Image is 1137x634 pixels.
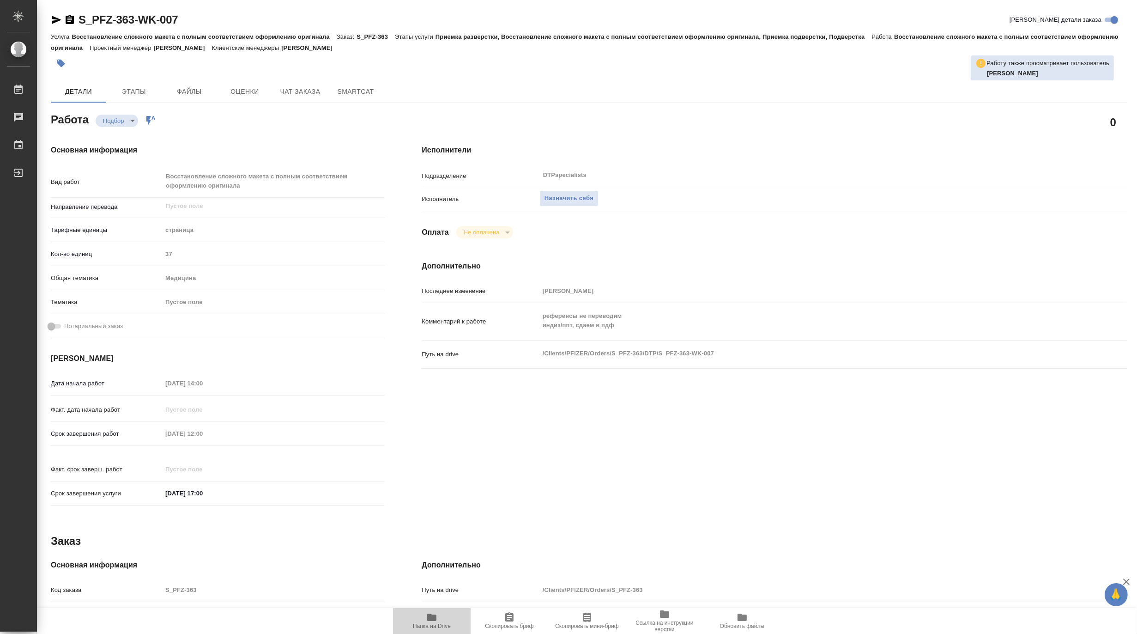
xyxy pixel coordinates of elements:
span: Скопировать бриф [485,623,533,629]
input: Пустое поле [162,427,243,440]
button: Скопировать ссылку [64,14,75,25]
p: Тематика [51,298,162,307]
button: Не оплачена [461,228,502,236]
p: Кол-во единиц [51,250,162,259]
p: Факт. срок заверш. работ [51,465,162,474]
span: Нотариальный заказ [64,322,123,331]
span: Ссылка на инструкции верстки [631,620,698,633]
p: Исполнитель [422,195,539,204]
input: Пустое поле [162,377,243,390]
p: [PERSON_NAME] [154,44,212,51]
h2: 0 [1110,114,1116,130]
p: Срок завершения услуги [51,489,162,498]
div: страница [162,222,385,238]
button: Папка на Drive [393,608,471,634]
p: S_PFZ-363 [357,33,395,40]
input: Пустое поле [162,583,385,597]
b: [PERSON_NAME] [987,70,1038,77]
input: Пустое поле [539,583,1068,597]
p: Путь на drive [422,350,539,359]
h2: Работа [51,110,89,127]
p: Работа [871,33,894,40]
input: ✎ Введи что-нибудь [162,487,243,500]
textarea: референсы не переводим индиз/ппт, сдаем в пдф [539,308,1068,333]
input: Пустое поле [162,247,385,261]
p: Комментарий к работе [422,317,539,326]
span: Детали [56,86,101,98]
p: Тарифные единицы [51,226,162,235]
span: Папка на Drive [413,623,451,629]
span: Скопировать мини-бриф [555,623,618,629]
p: Путь на drive [422,585,539,595]
p: Заказ: [337,33,357,40]
button: Ссылка на инструкции верстки [626,608,703,634]
h4: [PERSON_NAME] [51,353,385,364]
h4: Основная информация [51,145,385,156]
p: Направление перевода [51,202,162,212]
input: Пустое поле [165,201,363,212]
button: Скопировать мини-бриф [548,608,626,634]
a: S_PFZ-363-WK-007 [79,13,178,26]
p: Факт. дата начала работ [51,405,162,415]
input: Пустое поле [539,284,1068,298]
p: Вид работ [51,177,162,187]
span: Обновить файлы [720,623,765,629]
p: Проектный менеджер [90,44,153,51]
p: Общая тематика [51,274,162,283]
button: Обновить файлы [703,608,781,634]
p: Восстановление сложного макета с полным соответствием оформлению оригинала [72,33,337,40]
input: Пустое поле [162,463,243,476]
button: Подбор [100,117,127,125]
p: Услуга [51,33,72,40]
p: Приемка разверстки, Восстановление сложного макета с полным соответствием оформлению оригинала, П... [435,33,872,40]
button: Добавить тэг [51,53,71,73]
span: Назначить себя [544,193,593,204]
p: Код заказа [51,585,162,595]
input: Пустое поле [162,403,243,416]
span: Оценки [223,86,267,98]
div: Подбор [96,115,138,127]
span: 🙏 [1108,585,1124,604]
h2: Заказ [51,534,81,549]
span: SmartCat [333,86,378,98]
div: Пустое поле [162,294,385,310]
p: Подразделение [422,171,539,181]
div: Пустое поле [165,298,374,307]
button: Назначить себя [539,190,599,207]
p: Срок завершения работ [51,429,162,439]
p: Дата начала работ [51,379,162,388]
p: [PERSON_NAME] [281,44,339,51]
p: Работу также просматривает пользователь [986,59,1109,68]
p: Последнее изменение [422,287,539,296]
h4: Дополнительно [422,560,1127,571]
div: Медицина [162,270,385,286]
span: [PERSON_NAME] детали заказа [1010,15,1101,24]
textarea: /Clients/PFIZER/Orders/S_PFZ-363/DTP/S_PFZ-363-WK-007 [539,346,1068,361]
input: Пустое поле [539,607,1068,621]
button: Скопировать ссылку для ЯМессенджера [51,14,62,25]
h4: Оплата [422,227,449,238]
p: Клиентские менеджеры [212,44,281,51]
h4: Исполнители [422,145,1127,156]
p: Заборова Александра [987,69,1109,78]
div: Подбор [456,226,513,238]
button: Скопировать бриф [471,608,548,634]
span: Файлы [167,86,212,98]
h4: Основная информация [51,560,385,571]
input: Пустое поле [162,607,385,621]
span: Этапы [112,86,156,98]
h4: Дополнительно [422,261,1127,272]
button: 🙏 [1105,583,1128,606]
span: Чат заказа [278,86,322,98]
p: Этапы услуги [395,33,435,40]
